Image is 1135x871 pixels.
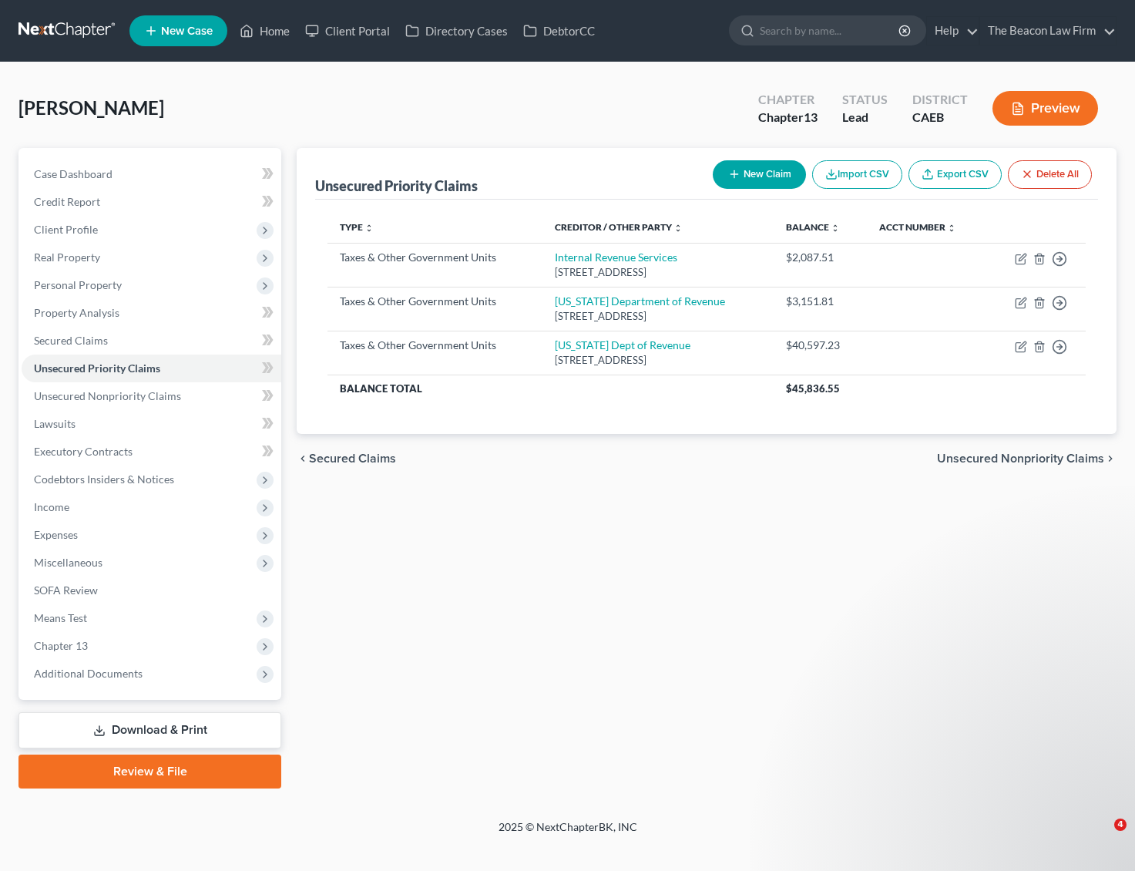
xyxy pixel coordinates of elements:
a: Client Portal [297,17,398,45]
div: Taxes & Other Government Units [340,294,530,309]
a: [US_STATE] Department of Revenue [555,294,725,308]
div: Taxes & Other Government Units [340,250,530,265]
div: District [912,91,968,109]
i: unfold_more [831,224,840,233]
i: chevron_left [297,452,309,465]
div: [STREET_ADDRESS] [555,309,761,324]
i: chevron_right [1104,452,1117,465]
a: Directory Cases [398,17,515,45]
span: Secured Claims [34,334,108,347]
span: Personal Property [34,278,122,291]
a: Property Analysis [22,299,281,327]
i: unfold_more [364,224,374,233]
div: CAEB [912,109,968,126]
span: Miscellaneous [34,556,102,569]
span: Unsecured Priority Claims [34,362,160,375]
div: Lead [842,109,888,126]
a: Credit Report [22,188,281,216]
iframe: Intercom live chat [1083,819,1120,856]
a: Creditor / Other Party unfold_more [555,221,683,233]
a: Unsecured Priority Claims [22,355,281,382]
div: $2,087.51 [786,250,855,265]
div: $40,597.23 [786,338,855,353]
span: Client Profile [34,223,98,236]
span: Income [34,500,69,513]
span: Chapter 13 [34,639,88,652]
a: Help [927,17,979,45]
th: Balance Total [327,375,773,402]
a: Lawsuits [22,410,281,438]
a: Executory Contracts [22,438,281,466]
div: [STREET_ADDRESS] [555,265,761,280]
div: Chapter [758,109,818,126]
a: Balance unfold_more [786,221,840,233]
a: Unsecured Nonpriority Claims [22,382,281,410]
span: Secured Claims [309,452,396,465]
span: Unsecured Nonpriority Claims [937,452,1104,465]
a: Internal Revenue Services [555,251,677,264]
a: Type unfold_more [340,221,374,233]
div: Unsecured Priority Claims [315,177,478,195]
span: New Case [161,25,213,37]
a: SOFA Review [22,577,281,604]
span: Credit Report [34,195,100,208]
a: Download & Print [18,712,281,748]
i: unfold_more [673,224,683,233]
button: New Claim [713,160,806,189]
span: 4 [1114,819,1127,831]
span: Expenses [34,528,78,541]
a: Home [232,17,297,45]
a: Export CSV [908,160,1002,189]
span: $45,836.55 [786,382,840,395]
span: [PERSON_NAME] [18,96,164,119]
i: unfold_more [947,224,956,233]
div: 2025 © NextChapterBK, INC [129,819,1007,847]
span: Unsecured Nonpriority Claims [34,389,181,402]
div: Taxes & Other Government Units [340,338,530,353]
a: DebtorCC [515,17,603,45]
a: The Beacon Law Firm [980,17,1116,45]
a: [US_STATE] Dept of Revenue [555,338,690,351]
div: Status [842,91,888,109]
button: chevron_left Secured Claims [297,452,396,465]
span: Case Dashboard [34,167,112,180]
a: Case Dashboard [22,160,281,188]
a: Secured Claims [22,327,281,355]
div: [STREET_ADDRESS] [555,353,761,368]
span: Codebtors Insiders & Notices [34,472,174,486]
button: Unsecured Nonpriority Claims chevron_right [937,452,1117,465]
button: Delete All [1008,160,1092,189]
span: Real Property [34,251,100,264]
span: Means Test [34,611,87,624]
input: Search by name... [760,16,901,45]
button: Preview [992,91,1098,126]
button: Import CSV [812,160,902,189]
span: Property Analysis [34,306,119,319]
div: $3,151.81 [786,294,855,309]
span: Additional Documents [34,667,143,680]
span: 13 [804,109,818,124]
span: Lawsuits [34,417,76,430]
a: Acct Number unfold_more [879,221,956,233]
span: Executory Contracts [34,445,133,458]
div: Chapter [758,91,818,109]
a: Review & File [18,755,281,789]
span: SOFA Review [34,583,98,597]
